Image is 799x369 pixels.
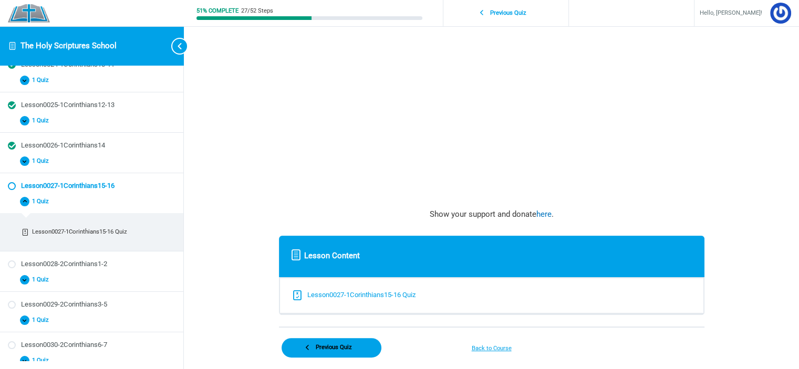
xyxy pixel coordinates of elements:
button: Toggle sidebar navigation [163,26,184,66]
div: 51% Complete [196,8,238,14]
a: The Holy Scriptures School [20,41,117,50]
a: Not started Lesson0028-2Corinthians1-2 [8,259,175,269]
a: here [536,209,552,219]
span: 1 Quiz [29,77,55,84]
button: 1 Quiz [8,194,175,209]
span: 1 Quiz [29,276,55,283]
div: Not started [8,301,16,309]
div: Lesson0030-2Corinthians6-7 [21,340,175,350]
span: Lesson Content [304,249,360,263]
button: 1 Quiz [8,272,175,287]
button: 1 Quiz [8,113,175,128]
div: 27/52 Steps [241,8,273,14]
span: Hello, [PERSON_NAME]! [700,8,762,19]
div: Lesson0027-1Corinthians15-16 Quiz [307,289,416,301]
a: Incomplete Lesson0027-1Corinthians15-16 Quiz [290,278,693,313]
button: 1 Quiz [8,153,175,168]
div: Incomplete [21,228,29,236]
a: Incomplete Lesson0027-1Corinthians15-16 Quiz [12,225,172,240]
span: 1 Quiz [29,117,55,124]
button: 1 Quiz [8,312,175,328]
p: Show your support and donate . [279,207,704,222]
div: Not started [8,341,16,349]
a: Not started Lesson0030-2Corinthians6-7 [8,340,175,350]
div: Lesson0028-2Corinthians1-2 [21,259,175,269]
div: Lesson0026-1Corinthians14 [21,141,175,151]
span: 1 Quiz [29,317,55,324]
div: Incomplete [290,289,304,302]
a: Completed Lesson0026-1Corinthians14 [8,141,175,151]
a: Not started Lesson0027-1Corinthians15-16 [8,181,175,191]
div: Lesson0027-1Corinthians15-16 Quiz [32,227,169,236]
span: 1 Quiz [29,157,55,165]
div: Lesson0025-1Corinthians12-13 [21,100,175,110]
span: Previous Quiz [484,9,533,17]
div: Not started [8,260,16,268]
span: 1 Quiz [29,357,55,364]
a: Back to Course [442,343,542,354]
span: Previous Quiz [310,344,358,351]
a: Previous Quiz [446,4,566,23]
div: Not started [8,182,16,190]
div: Completed [8,142,16,150]
div: Lesson0027-1Corinthians15-16 [21,181,175,191]
a: Previous Quiz [282,338,381,357]
a: Not started Lesson0029-2Corinthians3-5 [8,300,175,310]
span: 1 Quiz [29,198,55,205]
div: Lesson0029-2Corinthians3-5 [21,300,175,310]
a: Completed Lesson0025-1Corinthians12-13 [8,100,175,110]
div: Completed [8,101,16,109]
button: 1 Quiz [8,353,175,368]
button: 1 Quiz [8,72,175,88]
